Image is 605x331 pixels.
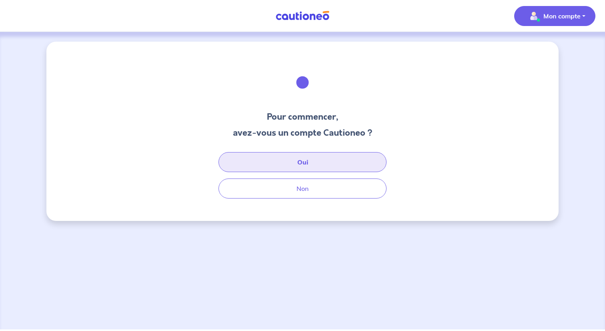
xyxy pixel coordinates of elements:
button: Oui [218,152,387,172]
img: illu_account_valid_menu.svg [527,10,540,22]
h3: Pour commencer, [233,110,373,123]
img: illu_welcome.svg [281,61,324,104]
img: Cautioneo [272,11,333,21]
p: Mon compte [543,11,581,21]
button: Non [218,179,387,199]
h3: avez-vous un compte Cautioneo ? [233,126,373,139]
button: illu_account_valid_menu.svgMon compte [514,6,595,26]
